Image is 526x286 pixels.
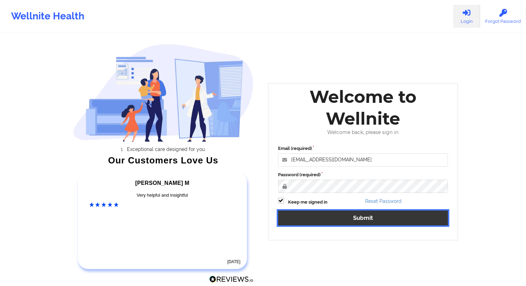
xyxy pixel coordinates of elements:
[365,198,402,204] a: Reset Password
[453,5,480,28] a: Login
[278,153,448,167] input: Email address
[273,129,453,135] div: Welcome back, please sign in
[278,171,448,178] label: Password (required)
[227,259,240,264] time: [DATE]
[79,146,253,152] li: Exceptional care designed for you.
[288,199,327,206] label: Keep me signed in
[278,211,448,225] button: Submit
[89,192,236,199] div: Very helpful and insightful
[209,276,253,285] a: Reviews.io Logo
[480,5,526,28] a: Forgot Password
[135,180,190,186] span: [PERSON_NAME] M
[73,44,253,142] img: wellnite-auth-hero_200.c722682e.png
[73,157,253,164] div: Our Customers Love Us
[209,276,253,283] img: Reviews.io Logo
[273,86,453,129] div: Welcome to Wellnite
[278,145,448,152] label: Email (required)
